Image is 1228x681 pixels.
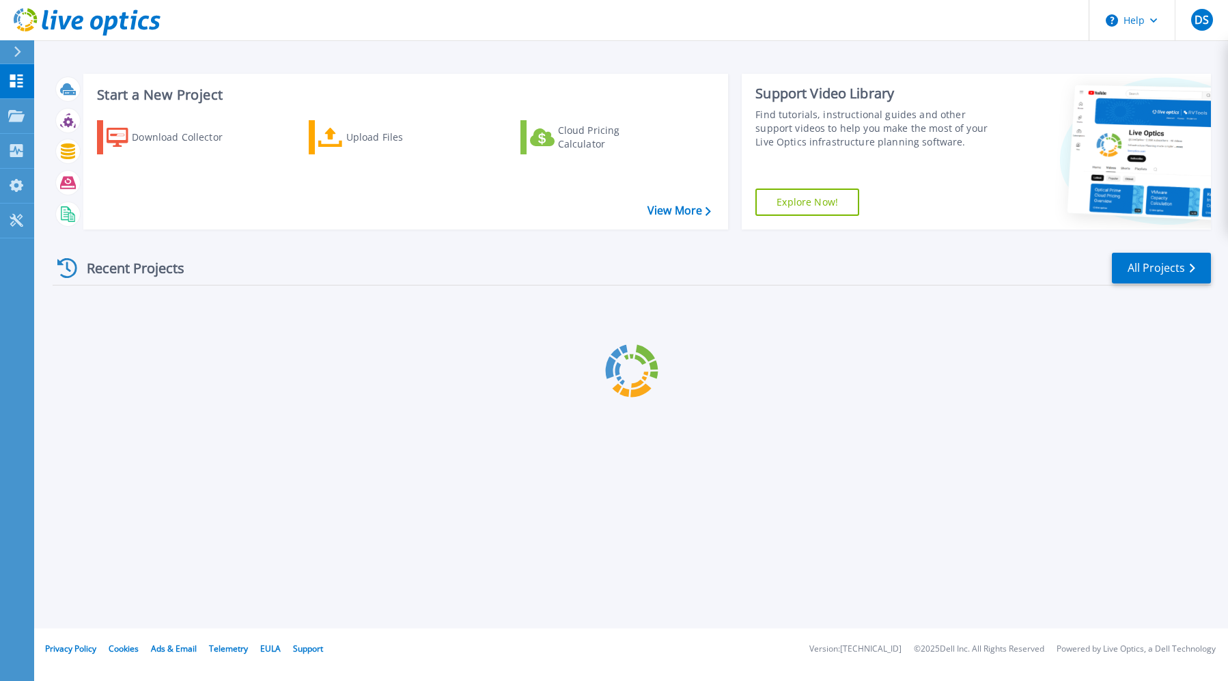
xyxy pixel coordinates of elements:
a: Privacy Policy [45,643,96,654]
a: EULA [260,643,281,654]
div: Recent Projects [53,251,203,285]
div: Download Collector [132,124,241,151]
a: Ads & Email [151,643,197,654]
a: All Projects [1112,253,1211,283]
a: Telemetry [209,643,248,654]
div: Find tutorials, instructional guides and other support videos to help you make the most of your L... [755,108,994,149]
span: DS [1195,14,1209,25]
a: View More [647,204,711,217]
a: Cookies [109,643,139,654]
a: Upload Files [309,120,461,154]
a: Support [293,643,323,654]
li: Version: [TECHNICAL_ID] [809,645,902,654]
li: Powered by Live Optics, a Dell Technology [1057,645,1216,654]
div: Cloud Pricing Calculator [558,124,667,151]
li: © 2025 Dell Inc. All Rights Reserved [914,645,1044,654]
h3: Start a New Project [97,87,710,102]
div: Support Video Library [755,85,994,102]
a: Explore Now! [755,189,859,216]
a: Cloud Pricing Calculator [520,120,673,154]
div: Upload Files [346,124,456,151]
a: Download Collector [97,120,249,154]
